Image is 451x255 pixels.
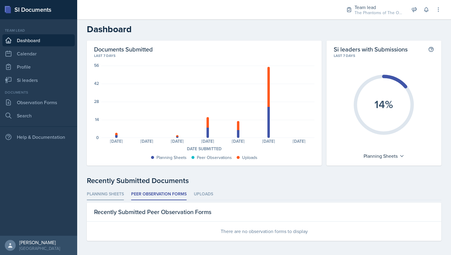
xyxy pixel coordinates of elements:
[355,10,403,16] div: The Phantoms of The Opera / Fall 2025
[87,203,441,222] div: Recently Submitted Peer Observation Forms
[242,154,257,161] div: Uploads
[94,146,314,152] div: Date Submitted
[2,28,75,33] div: Team lead
[254,139,284,143] div: [DATE]
[94,81,99,86] div: 42
[87,24,441,35] h2: Dashboard
[95,117,99,122] div: 14
[87,175,441,186] div: Recently Submitted Documents
[334,45,408,53] h2: Si leaders with Submissions
[2,61,75,73] a: Profile
[2,48,75,60] a: Calendar
[19,245,60,251] div: [GEOGRAPHIC_DATA]
[94,45,314,53] h2: Documents Submitted
[361,151,407,161] div: Planning Sheets
[87,188,124,200] li: Planning Sheets
[284,139,314,143] div: [DATE]
[131,188,187,200] li: Peer Observation Forms
[19,239,60,245] div: [PERSON_NAME]
[334,53,434,58] div: Last 7 days
[132,139,162,143] div: [DATE]
[162,139,193,143] div: [DATE]
[96,135,99,140] div: 0
[2,131,75,143] div: Help & Documentation
[2,74,75,86] a: Si leaders
[94,53,314,58] div: Last 7 days
[101,139,132,143] div: [DATE]
[94,99,99,104] div: 28
[374,96,393,112] text: 14%
[194,188,213,200] li: Uploads
[355,4,403,11] div: Team lead
[156,154,187,161] div: Planning Sheets
[87,222,441,241] div: There are no observation forms to display
[2,34,75,46] a: Dashboard
[197,154,232,161] div: Peer Observations
[193,139,223,143] div: [DATE]
[2,90,75,95] div: Documents
[2,96,75,108] a: Observation Forms
[223,139,254,143] div: [DATE]
[2,110,75,122] a: Search
[94,63,99,67] div: 56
